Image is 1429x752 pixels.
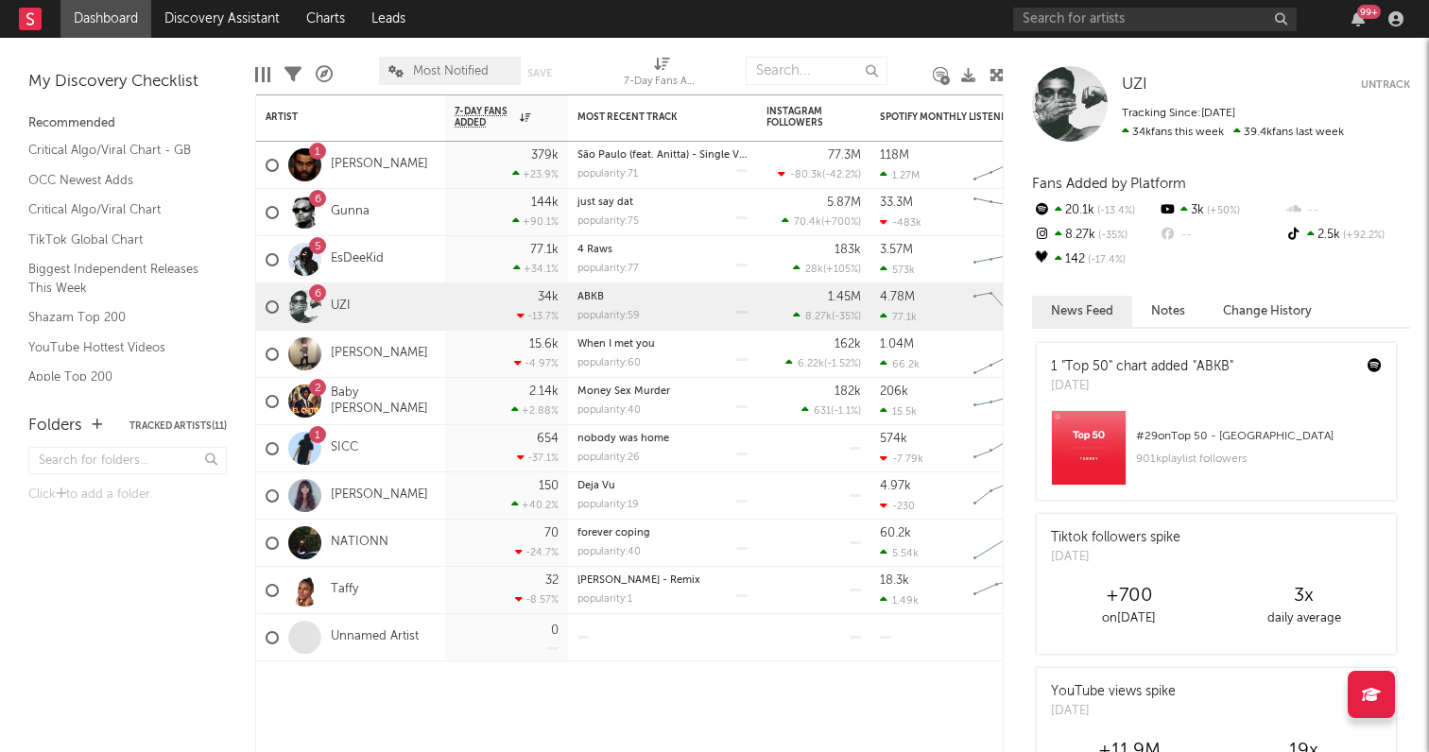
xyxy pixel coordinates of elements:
[28,415,82,437] div: Folders
[965,567,1050,614] svg: Chart title
[1032,248,1158,272] div: 142
[515,593,559,606] div: -8.57 %
[790,170,822,180] span: -80.3k
[1094,206,1135,216] span: -13.4 %
[545,574,559,587] div: 32
[28,230,208,250] a: TikTok Global Chart
[1204,206,1240,216] span: +50 %
[880,264,915,276] div: 573k
[255,47,270,102] div: Edit Columns
[880,338,914,350] div: 1.04M
[880,311,917,323] div: 77.1k
[331,440,358,456] a: SICC
[577,169,638,179] div: popularity: 71
[1132,296,1204,327] button: Notes
[577,216,639,227] div: popularity: 75
[965,236,1050,283] svg: Chart title
[331,582,358,598] a: Taffy
[965,142,1050,189] svg: Chart title
[1204,296,1331,327] button: Change History
[1122,127,1224,138] span: 34k fans this week
[316,47,333,102] div: A&R Pipeline
[577,245,748,255] div: 4 Raws
[530,244,559,256] div: 77.1k
[835,385,861,398] div: 182k
[512,168,559,180] div: +23.9 %
[1042,585,1216,607] div: +700
[577,575,748,586] div: Whim Whammie - Remix
[527,68,552,78] button: Save
[577,311,640,321] div: popularity: 59
[331,629,419,645] a: Unnamed Artist
[517,452,559,464] div: -37.1 %
[1051,548,1180,567] div: [DATE]
[529,338,559,350] div: 15.6k
[880,574,909,587] div: 18.3k
[28,337,208,358] a: YouTube Hottest Videos
[577,197,633,208] a: just say dat
[577,111,719,123] div: Most Recent Track
[880,480,911,492] div: 4.97k
[577,292,604,302] a: ABKB
[624,71,699,94] div: 7-Day Fans Added (7-Day Fans Added)
[551,624,559,637] div: 0
[577,292,748,302] div: ABKB
[1340,231,1385,241] span: +92.2 %
[805,312,832,322] span: 8.27k
[1158,198,1283,223] div: 3k
[577,339,748,350] div: When I met you
[577,150,769,161] a: São Paulo (feat. Anitta) - Single Version
[835,312,858,322] span: -35 %
[965,520,1050,567] svg: Chart title
[1051,682,1176,702] div: YouTube views spike
[880,169,920,181] div: 1.27M
[531,149,559,162] div: 379k
[825,170,858,180] span: -42.2 %
[28,112,227,135] div: Recommended
[965,378,1050,425] svg: Chart title
[1284,198,1410,223] div: --
[880,453,923,465] div: -7.79k
[793,310,861,322] div: ( )
[577,339,655,350] a: When I met you
[835,244,861,256] div: 183k
[766,106,833,128] div: Instagram Followers
[1122,77,1147,93] span: UZI
[880,527,911,539] div: 60.2k
[965,283,1050,331] svg: Chart title
[1032,198,1158,223] div: 20.1k
[880,244,913,256] div: 3.57M
[577,547,641,557] div: popularity: 40
[577,528,650,538] a: forever coping
[880,385,908,398] div: 206k
[413,65,489,77] span: Most Notified
[746,57,887,85] input: Search...
[814,406,831,417] span: 631
[517,310,559,322] div: -13.7 %
[28,170,208,191] a: OCC Newest Adds
[455,106,515,128] span: 7-Day Fans Added
[1095,231,1128,241] span: -35 %
[1122,76,1147,94] a: UZI
[577,594,632,605] div: popularity: 1
[828,291,861,303] div: 1.45M
[539,480,559,492] div: 150
[331,204,370,220] a: Gunna
[880,500,915,512] div: -230
[544,527,559,539] div: 70
[824,217,858,228] span: +700 %
[1158,223,1283,248] div: --
[577,358,641,368] div: popularity: 60
[577,434,669,444] a: nobody was home
[331,385,436,418] a: Baby [PERSON_NAME]
[28,140,208,161] a: Critical Algo/Viral Chart - GB
[511,499,559,511] div: +40.2 %
[331,487,428,504] a: [PERSON_NAME]
[577,264,639,274] div: popularity: 77
[880,547,919,559] div: 5.54k
[577,197,748,208] div: just say dat
[514,357,559,369] div: -4.97 %
[880,216,921,229] div: -483k
[880,291,915,303] div: 4.78M
[577,481,615,491] a: Deja Vu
